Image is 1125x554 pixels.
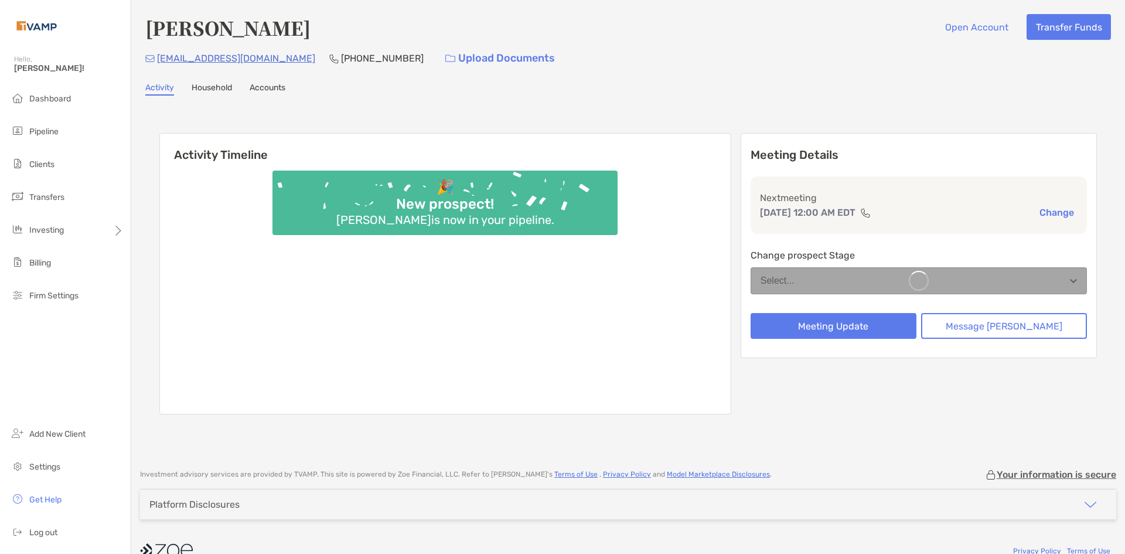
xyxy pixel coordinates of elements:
span: Settings [29,462,60,472]
div: [PERSON_NAME] is now in your pipeline. [332,213,559,227]
p: Meeting Details [751,148,1087,162]
span: Transfers [29,192,64,202]
div: New prospect! [391,196,499,213]
p: [EMAIL_ADDRESS][DOMAIN_NAME] [157,51,315,66]
img: billing icon [11,255,25,269]
span: Pipeline [29,127,59,137]
img: clients icon [11,157,25,171]
img: investing icon [11,222,25,236]
p: [PHONE_NUMBER] [341,51,424,66]
span: Firm Settings [29,291,79,301]
img: logout icon [11,525,25,539]
span: Investing [29,225,64,235]
img: Phone Icon [329,54,339,63]
span: Clients [29,159,54,169]
h4: [PERSON_NAME] [145,14,311,41]
img: transfers icon [11,189,25,203]
p: Change prospect Stage [751,248,1087,263]
span: Dashboard [29,94,71,104]
img: pipeline icon [11,124,25,138]
p: Investment advisory services are provided by TVAMP . This site is powered by Zoe Financial, LLC. ... [140,470,772,479]
img: add_new_client icon [11,426,25,440]
a: Accounts [250,83,285,96]
span: Add New Client [29,429,86,439]
img: communication type [860,208,871,217]
img: button icon [445,55,455,63]
button: Transfer Funds [1027,14,1111,40]
span: Log out [29,528,57,538]
button: Message [PERSON_NAME] [921,313,1087,339]
img: dashboard icon [11,91,25,105]
div: Platform Disclosures [149,499,240,510]
img: firm-settings icon [11,288,25,302]
span: Get Help [29,495,62,505]
a: Terms of Use [554,470,598,478]
img: Zoe Logo [14,5,59,47]
p: Your information is secure [997,469,1116,480]
img: settings icon [11,459,25,473]
button: Open Account [936,14,1017,40]
div: 🎉 [432,179,459,196]
a: Upload Documents [438,46,562,71]
a: Model Marketplace Disclosures [667,470,770,478]
span: [PERSON_NAME]! [14,63,124,73]
a: Activity [145,83,174,96]
a: Privacy Policy [603,470,651,478]
p: Next meeting [760,191,1078,205]
span: Billing [29,258,51,268]
img: icon arrow [1083,498,1097,512]
button: Meeting Update [751,313,916,339]
button: Change [1036,206,1078,219]
p: [DATE] 12:00 AM EDT [760,205,855,220]
img: get-help icon [11,492,25,506]
a: Household [192,83,232,96]
h6: Activity Timeline [160,134,731,162]
img: Email Icon [145,55,155,62]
